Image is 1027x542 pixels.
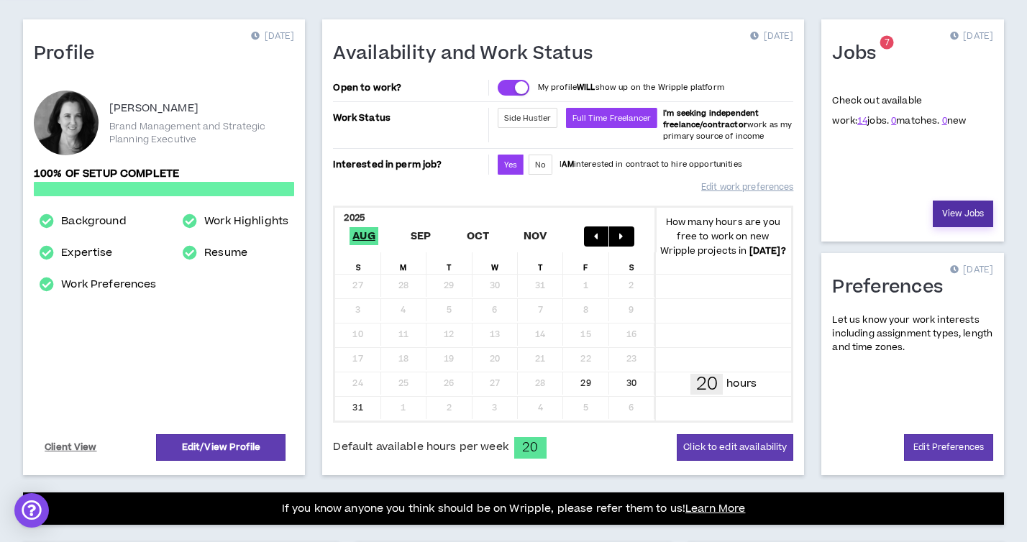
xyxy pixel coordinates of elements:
button: Click to edit availability [677,434,793,461]
span: 7 [885,37,890,49]
h1: Availability and Work Status [333,42,603,65]
a: 0 [942,114,947,127]
p: 100% of setup complete [34,166,294,182]
a: Learn More [685,501,745,516]
b: 2025 [344,211,365,224]
a: 14 [857,114,867,127]
strong: WILL [577,82,595,93]
b: [DATE] ? [749,244,786,257]
p: [DATE] [251,29,294,44]
p: My profile show up on the Wripple platform [538,82,724,93]
a: Expertise [61,244,112,262]
p: How many hours are you free to work on new Wripple projects in [654,215,791,258]
span: matches. [891,114,939,127]
a: Work Highlights [204,213,288,230]
span: No [535,160,546,170]
p: [DATE] [950,29,993,44]
div: S [609,252,654,274]
p: Brand Management and Strategic Planning Executive [109,120,294,146]
div: T [518,252,563,274]
p: Interested in perm job? [333,155,485,175]
div: S [335,252,380,274]
p: hours [726,376,757,392]
span: Side Hustler [504,113,552,124]
div: M [381,252,426,274]
p: Check out available work: [832,94,966,127]
strong: AM [562,159,573,170]
h1: Jobs [832,42,887,65]
a: Client View [42,435,99,460]
div: Open Intercom Messenger [14,493,49,528]
b: I'm seeking independent freelance/contractor [663,108,759,130]
span: Oct [464,227,493,245]
span: Yes [504,160,517,170]
h1: Preferences [832,276,954,299]
span: Default available hours per week [333,439,508,455]
div: F [563,252,608,274]
a: 0 [891,114,896,127]
p: [PERSON_NAME] [109,100,198,117]
span: Aug [350,227,378,245]
a: Background [61,213,126,230]
sup: 7 [880,36,894,50]
a: Work Preferences [61,276,156,293]
p: [DATE] [750,29,793,44]
span: Sep [408,227,434,245]
p: Let us know your work interests including assignment types, length and time zones. [832,313,993,355]
div: T [426,252,472,274]
p: Open to work? [333,82,485,93]
a: Edit work preferences [701,175,793,200]
p: Work Status [333,108,485,128]
h1: Profile [34,42,106,65]
span: Nov [520,227,549,245]
a: Edit Preferences [904,434,993,461]
p: If you know anyone you think should be on Wripple, please refer them to us! [282,500,746,518]
a: Resume [204,244,247,262]
span: new [942,114,967,127]
span: work as my primary source of income [663,108,792,142]
p: [DATE] [950,263,993,277]
a: View Jobs [933,201,993,227]
div: W [473,252,518,274]
a: Edit/View Profile [156,434,286,461]
p: I interested in contract to hire opportunities [560,159,742,170]
div: Tracy B. [34,91,99,155]
span: jobs. [857,114,889,127]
